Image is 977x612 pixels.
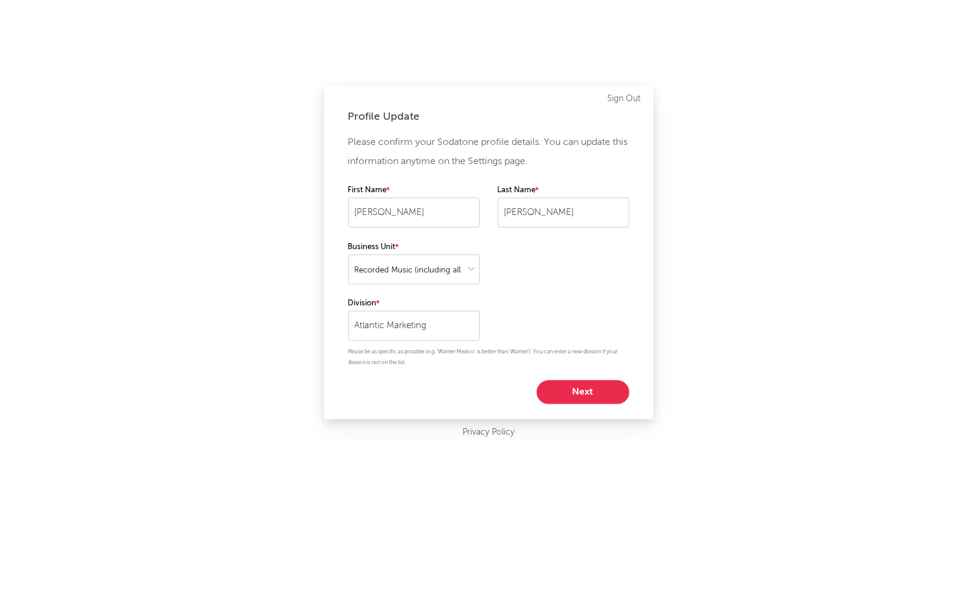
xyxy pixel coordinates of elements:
label: Last Name [498,183,629,198]
a: Privacy Policy [462,425,515,440]
label: Division [348,296,480,311]
input: Your last name [498,198,629,228]
div: Profile Update [348,110,629,124]
input: Your first name [348,198,480,228]
p: Please be as specific as possible (e.g. 'Warner Mexico' is better than 'Warner'). You can enter a... [348,347,629,368]
label: First Name [348,183,480,198]
a: Sign Out [608,92,641,106]
p: Please confirm your Sodatone profile details. You can update this information anytime on the Sett... [348,133,629,171]
input: Your division [348,311,480,341]
label: Business Unit [348,240,480,255]
button: Next [537,380,629,404]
